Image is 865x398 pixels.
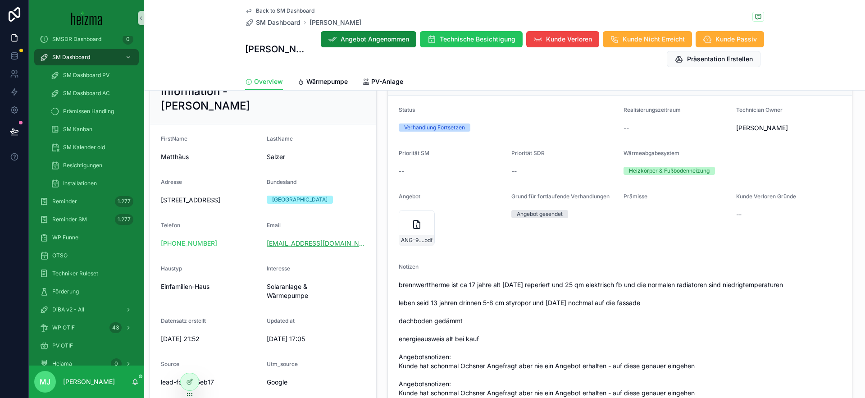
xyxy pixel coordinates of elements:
span: Overview [254,77,283,86]
span: [STREET_ADDRESS] [161,196,259,205]
span: Präsentation Erstellen [687,55,753,64]
span: Kunde Verloren Gründe [736,193,796,200]
span: Wärmeabgabesystem [624,150,679,156]
a: PV-Anlage [362,73,403,91]
span: Email [267,222,281,229]
button: Technische Besichtigung [420,31,523,47]
span: Wärmepumpe [306,77,348,86]
span: Installationen [63,180,97,187]
a: WP Funnel [34,229,139,246]
a: [PERSON_NAME] [310,18,361,27]
span: ANG-9951-Salzer-2025-04-04 [401,237,423,244]
div: 1.277 [115,196,133,207]
span: SM Dashboard PV [63,72,109,79]
span: Prämissen Handling [63,108,114,115]
a: PV OTIF [34,338,139,354]
span: [DATE] 21:52 [161,334,259,343]
a: SM Dashboard [34,49,139,65]
span: MJ [40,376,50,387]
span: LastName [267,135,293,142]
span: -- [624,124,629,133]
span: PV OTIF [52,342,73,349]
span: Datensatz erstellt [161,317,206,324]
a: Wärmepumpe [297,73,348,91]
a: Overview [245,73,283,91]
span: -- [511,167,517,176]
span: Priorität SM [399,150,429,156]
span: DiBA v2 - All [52,306,84,313]
span: Telefon [161,222,180,229]
span: Source [161,361,179,367]
span: Reminder [52,198,77,205]
span: -- [399,167,404,176]
span: Einfamilien-Haus [161,282,259,291]
div: 1.277 [115,214,133,225]
a: SMSDR Dashboard0 [34,31,139,47]
span: Notizen [399,263,419,270]
span: WP OTIF [52,324,75,331]
span: -- [736,210,742,219]
span: Prämisse [624,193,647,200]
div: Angebot gesendet [517,210,563,218]
span: Status [399,106,415,113]
span: lead-form-45eb17 [161,378,259,387]
div: scrollable content [29,36,144,366]
button: Kunde Nicht Erreicht [603,31,692,47]
div: Heizkörper & Fußbodenheizung [629,167,710,175]
div: 43 [109,322,122,333]
span: Priorität SDR [511,150,545,156]
span: SM Dashboard [52,54,90,61]
span: WP Funnel [52,234,80,241]
span: Adresse [161,178,182,185]
a: SM Kanban [45,121,139,137]
span: SM Kalender old [63,144,105,151]
a: Back to SM Dashboard [245,7,314,14]
a: Heiama0 [34,356,139,372]
span: Bundesland [267,178,296,185]
span: Interesse [267,265,290,272]
span: Salzer [267,152,365,161]
span: Technische Besichtigung [440,35,515,44]
button: Angebot Angenommen [321,31,416,47]
div: [GEOGRAPHIC_DATA] [272,196,328,204]
span: Angebot [399,193,420,200]
span: [PERSON_NAME] [736,124,788,133]
h1: [PERSON_NAME] [245,43,306,55]
span: [DATE] 17:05 [267,334,365,343]
a: Förderung [34,284,139,300]
a: Prämissen Handling [45,103,139,119]
span: Heiama [52,360,72,367]
span: SM Dashboard [256,18,300,27]
span: Kunde Nicht Erreicht [623,35,685,44]
span: SM Kanban [63,126,92,133]
a: Besichtigungen [45,157,139,174]
span: Besichtigungen [63,162,102,169]
a: [EMAIL_ADDRESS][DOMAIN_NAME] [267,239,365,248]
span: Kunde Verloren [546,35,592,44]
span: Kunde Passiv [715,35,757,44]
p: [PERSON_NAME] [63,377,115,386]
span: Google [267,378,365,387]
span: OTSO [52,252,68,259]
span: Techniker Ruleset [52,270,98,277]
a: [PHONE_NUMBER] [161,239,217,248]
span: Angebot Angenommen [341,35,409,44]
a: SM Dashboard [245,18,300,27]
a: Reminder1.277 [34,193,139,210]
button: Präsentation Erstellen [667,51,760,67]
span: Utm_source [267,361,298,367]
a: Techniker Ruleset [34,265,139,282]
a: Reminder SM1.277 [34,211,139,228]
span: FirstName [161,135,187,142]
div: Verhandlung Fortsetzen [404,124,465,132]
a: DiBA v2 - All [34,302,139,318]
button: Kunde Verloren [526,31,599,47]
span: Back to SM Dashboard [256,7,314,14]
span: .pdf [423,237,432,244]
span: SMSDR Dashboard [52,36,101,43]
span: SM Dashboard AC [63,90,110,97]
a: OTSO [34,247,139,264]
span: Förderung [52,288,79,295]
a: WP OTIF43 [34,320,139,336]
